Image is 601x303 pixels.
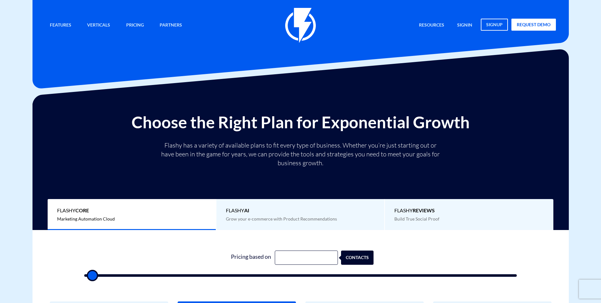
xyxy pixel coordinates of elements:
b: AI [244,207,249,213]
span: Build True Social Proof [394,216,439,221]
div: contacts [344,251,377,265]
p: Flashy has a variety of available plans to fit every type of business. Whether you’re just starti... [159,141,443,167]
a: request demo [511,19,556,31]
a: Pricing [121,19,149,32]
a: Resources [414,19,449,32]
a: Partners [155,19,187,32]
span: Marketing Automation Cloud [57,216,115,221]
span: Flashy [394,207,544,214]
div: Pricing based on [227,251,275,265]
a: signup [481,19,508,31]
a: Features [45,19,76,32]
span: Flashy [57,207,206,214]
b: Core [75,207,89,213]
span: Grow your e-commerce with Product Recommendations [226,216,337,221]
a: Verticals [82,19,115,32]
a: signin [452,19,477,32]
h2: Choose the Right Plan for Exponential Growth [37,113,564,131]
span: Flashy [226,207,375,214]
b: REVIEWS [413,207,435,213]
